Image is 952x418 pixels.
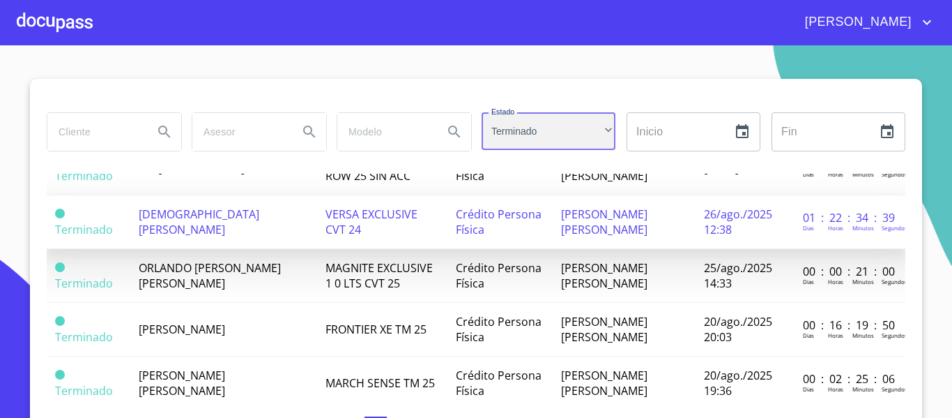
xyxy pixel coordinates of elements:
span: Terminado [55,262,65,272]
p: Horas [828,385,843,393]
p: Segundos [882,224,907,232]
span: MAGNITE EXCLUSIVE 1 0 LTS CVT 25 [325,260,433,291]
p: Dias [803,385,814,393]
button: Search [293,115,326,149]
p: Dias [803,170,814,178]
p: Minutos [852,170,874,178]
span: Terminado [55,276,113,291]
span: [DEMOGRAPHIC_DATA][PERSON_NAME] [139,207,259,237]
input: search [192,113,287,151]
p: 00 : 02 : 25 : 06 [803,371,897,387]
span: Terminado [55,329,113,345]
span: [PERSON_NAME] [139,322,225,337]
span: [PERSON_NAME] [794,11,919,33]
span: [PERSON_NAME] [PERSON_NAME] [139,368,225,398]
p: Segundos [882,331,907,339]
span: 20/ago./2025 20:03 [704,314,772,345]
span: Terminado [55,383,113,398]
span: [PERSON_NAME] [PERSON_NAME] [561,260,647,291]
span: ORLANDO [PERSON_NAME] [PERSON_NAME] [139,260,281,291]
span: [PERSON_NAME] [PERSON_NAME] [561,368,647,398]
span: [PERSON_NAME] [PERSON_NAME] [561,207,647,237]
span: 26/ago./2025 12:38 [704,207,772,237]
p: Dias [803,278,814,285]
p: Minutos [852,331,874,339]
span: MARCH SENSE TM 25 [325,375,435,391]
p: Minutos [852,224,874,232]
span: Crédito Persona Física [456,368,542,398]
p: Minutos [852,278,874,285]
p: Minutos [852,385,874,393]
span: Terminado [55,370,65,380]
span: 20/ago./2025 19:36 [704,368,772,398]
span: 25/ago./2025 14:33 [704,260,772,291]
button: account of current user [794,11,935,33]
input: search [337,113,432,151]
p: Segundos [882,170,907,178]
p: Horas [828,170,843,178]
p: Horas [828,278,843,285]
span: Terminado [55,316,65,326]
span: Crédito Persona Física [456,314,542,345]
p: 00 : 00 : 21 : 00 [803,264,897,279]
p: 01 : 22 : 34 : 39 [803,210,897,225]
p: 00 : 16 : 19 : 50 [803,318,897,333]
span: Terminado [55,222,113,237]
span: Crédito Persona Física [456,207,542,237]
p: Horas [828,331,843,339]
span: FRONTIER XE TM 25 [325,322,427,337]
span: [PERSON_NAME] [PERSON_NAME] [561,314,647,345]
div: Terminado [482,112,615,150]
p: Dias [803,224,814,232]
input: search [47,113,142,151]
p: Segundos [882,278,907,285]
p: Segundos [882,385,907,393]
span: Terminado [55,168,113,184]
span: Terminado [55,209,65,218]
span: VERSA EXCLUSIVE CVT 24 [325,207,417,237]
p: Horas [828,224,843,232]
span: Crédito Persona Física [456,260,542,291]
button: Search [438,115,471,149]
p: Dias [803,331,814,339]
button: Search [148,115,181,149]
